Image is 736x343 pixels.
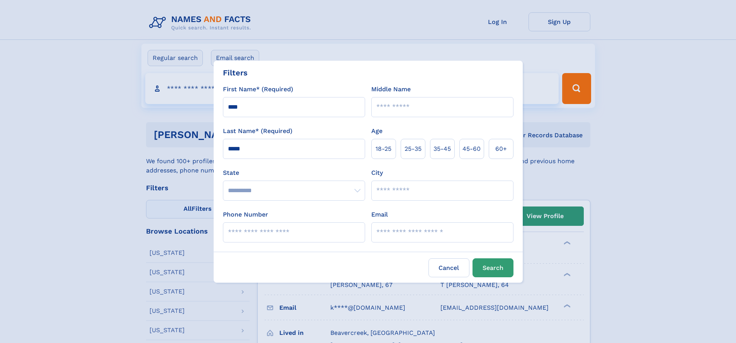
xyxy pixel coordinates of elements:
label: Middle Name [371,85,411,94]
label: First Name* (Required) [223,85,293,94]
div: Filters [223,67,248,78]
label: Age [371,126,382,136]
label: Last Name* (Required) [223,126,292,136]
span: 60+ [495,144,507,154]
span: 45‑60 [462,144,481,154]
label: State [223,168,365,177]
label: Phone Number [223,210,268,219]
label: City [371,168,383,177]
button: Search [473,258,513,277]
span: 25‑35 [405,144,422,154]
span: 35‑45 [433,144,451,154]
span: 18‑25 [376,144,391,154]
label: Email [371,210,388,219]
label: Cancel [428,258,469,277]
